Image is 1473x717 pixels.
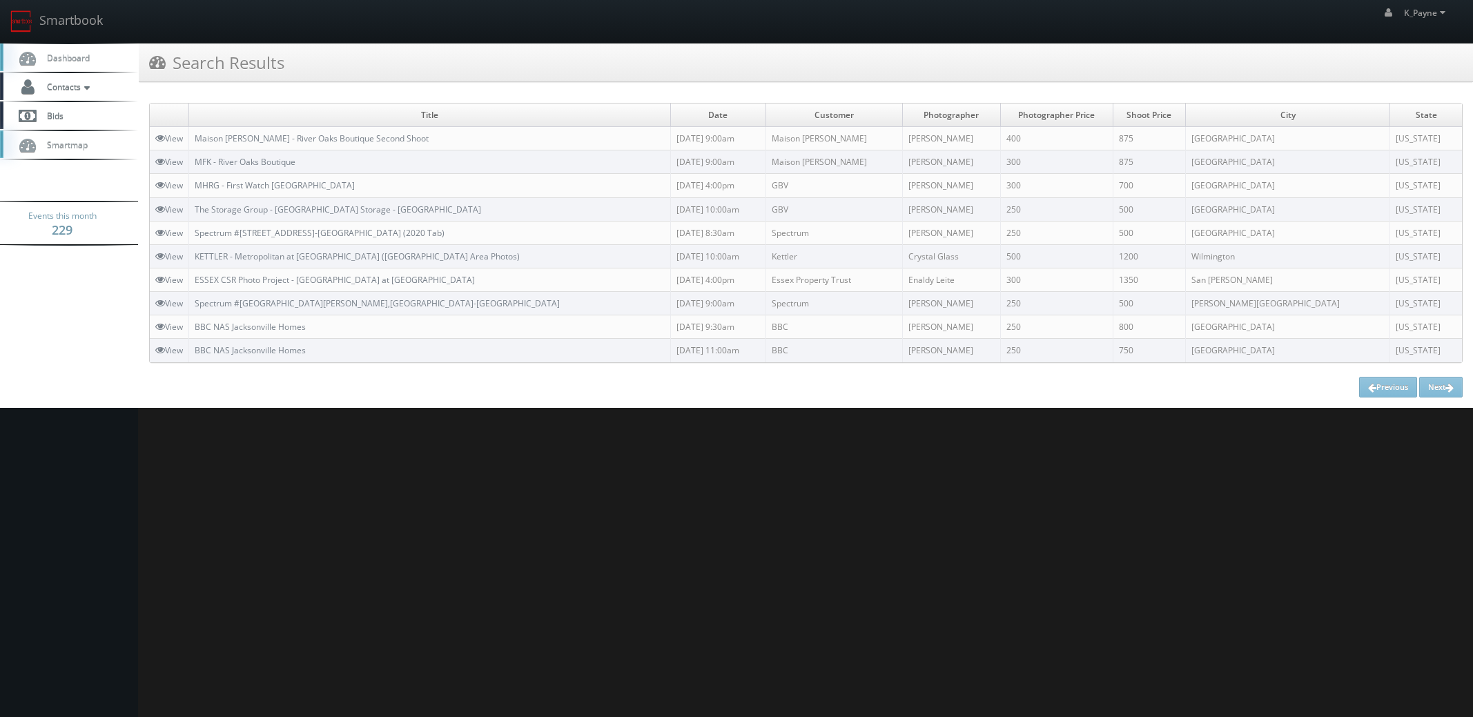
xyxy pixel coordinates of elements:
a: View [155,132,183,144]
td: Maison [PERSON_NAME] [765,150,902,174]
td: 250 [1000,221,1113,244]
td: Essex Property Trust [765,268,902,291]
td: 250 [1000,292,1113,315]
td: [US_STATE] [1390,268,1462,291]
span: Events this month [28,209,97,223]
td: 500 [1000,244,1113,268]
td: Spectrum [765,221,902,244]
td: Kettler [765,244,902,268]
a: View [155,297,183,309]
td: GBV [765,197,902,221]
td: Photographer [902,104,1000,127]
td: Shoot Price [1113,104,1186,127]
img: smartbook-logo.png [10,10,32,32]
a: BBC NAS Jacksonville Homes [195,321,306,333]
span: K_Payne [1404,7,1450,19]
a: MHRG - First Watch [GEOGRAPHIC_DATA] [195,179,355,191]
td: Customer [765,104,902,127]
a: View [155,321,183,333]
td: Title [189,104,671,127]
td: State [1390,104,1462,127]
td: 250 [1000,315,1113,339]
td: [DATE] 9:00am [670,127,765,150]
td: [DATE] 8:30am [670,221,765,244]
td: 500 [1113,197,1186,221]
td: Date [670,104,765,127]
a: View [155,274,183,286]
a: BBC NAS Jacksonville Homes [195,344,306,356]
td: [DATE] 10:00am [670,197,765,221]
td: [PERSON_NAME] [902,197,1000,221]
td: [DATE] 4:00pm [670,174,765,197]
td: 875 [1113,127,1186,150]
a: Spectrum #[STREET_ADDRESS]-[GEOGRAPHIC_DATA] (2020 Tab) [195,227,445,239]
td: 700 [1113,174,1186,197]
td: 300 [1000,150,1113,174]
td: [US_STATE] [1390,339,1462,362]
a: View [155,251,183,262]
td: 800 [1113,315,1186,339]
a: Maison [PERSON_NAME] - River Oaks Boutique Second Shoot [195,132,429,144]
td: 1200 [1113,244,1186,268]
td: BBC [765,315,902,339]
td: [US_STATE] [1390,221,1462,244]
td: [PERSON_NAME] [902,292,1000,315]
a: The Storage Group - [GEOGRAPHIC_DATA] Storage - [GEOGRAPHIC_DATA] [195,204,481,215]
td: 400 [1000,127,1113,150]
td: San [PERSON_NAME] [1185,268,1389,291]
a: View [155,204,183,215]
a: ESSEX CSR Photo Project - [GEOGRAPHIC_DATA] at [GEOGRAPHIC_DATA] [195,274,475,286]
td: BBC [765,339,902,362]
td: [DATE] 9:30am [670,315,765,339]
a: View [155,227,183,239]
td: [PERSON_NAME] [902,174,1000,197]
td: [DATE] 10:00am [670,244,765,268]
td: [GEOGRAPHIC_DATA] [1185,221,1389,244]
td: Enaldy Leite [902,268,1000,291]
td: [DATE] 9:00am [670,150,765,174]
td: 750 [1113,339,1186,362]
a: MFK - River Oaks Boutique [195,156,295,168]
td: [PERSON_NAME] [902,339,1000,362]
td: [DATE] 11:00am [670,339,765,362]
td: Spectrum [765,292,902,315]
td: [PERSON_NAME] [902,221,1000,244]
td: Wilmington [1185,244,1389,268]
td: [PERSON_NAME] [902,315,1000,339]
a: KETTLER - Metropolitan at [GEOGRAPHIC_DATA] ([GEOGRAPHIC_DATA] Area Photos) [195,251,520,262]
strong: 229 [52,222,72,238]
a: View [155,344,183,356]
td: [US_STATE] [1390,150,1462,174]
td: [US_STATE] [1390,174,1462,197]
td: GBV [765,174,902,197]
td: [US_STATE] [1390,127,1462,150]
td: [GEOGRAPHIC_DATA] [1185,339,1389,362]
td: [PERSON_NAME] [902,127,1000,150]
td: [US_STATE] [1390,244,1462,268]
td: [US_STATE] [1390,292,1462,315]
td: [PERSON_NAME][GEOGRAPHIC_DATA] [1185,292,1389,315]
td: [DATE] 9:00am [670,292,765,315]
td: [GEOGRAPHIC_DATA] [1185,127,1389,150]
td: [PERSON_NAME] [902,150,1000,174]
td: [DATE] 4:00pm [670,268,765,291]
a: View [155,156,183,168]
span: Contacts [40,81,93,92]
span: Smartmap [40,139,88,150]
h3: Search Results [149,50,284,75]
td: 875 [1113,150,1186,174]
td: [GEOGRAPHIC_DATA] [1185,315,1389,339]
a: View [155,179,183,191]
td: Photographer Price [1000,104,1113,127]
td: 250 [1000,339,1113,362]
span: Dashboard [40,52,90,63]
td: City [1185,104,1389,127]
td: [GEOGRAPHIC_DATA] [1185,174,1389,197]
td: [GEOGRAPHIC_DATA] [1185,150,1389,174]
td: [US_STATE] [1390,315,1462,339]
td: 300 [1000,174,1113,197]
td: 250 [1000,197,1113,221]
td: 500 [1113,292,1186,315]
td: 300 [1000,268,1113,291]
td: [US_STATE] [1390,197,1462,221]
